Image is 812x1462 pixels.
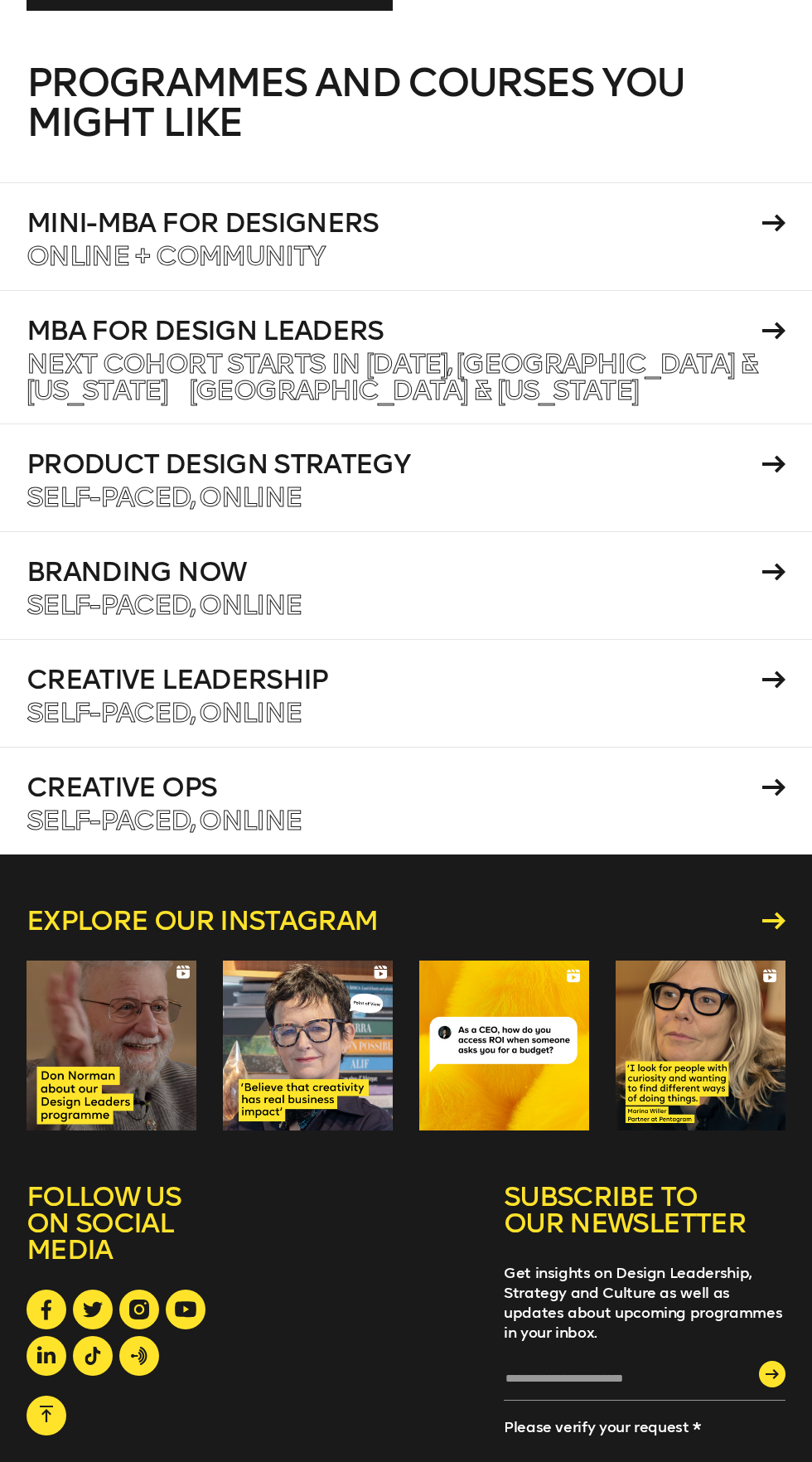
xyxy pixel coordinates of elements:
[27,1184,254,1290] h5: FOLLOW US ON SOCIAL MEDIA
[504,1184,785,1263] h5: SUBSCRIBE TO OUR NEWSLETTER
[27,774,756,801] h4: Creative Ops
[27,696,302,729] span: Self-paced, Online
[27,666,756,693] h4: Creative Leadership
[27,908,785,934] a: Explore our instagram
[27,59,684,147] span: programmes and courses you might like
[27,559,756,585] h4: Branding Now
[504,1263,785,1343] p: Get insights on Design Leadership, Strategy and Culture as well as updates about upcoming program...
[504,1418,701,1436] label: Please verify your request *
[27,481,302,514] span: Self-paced, Online
[27,240,325,273] span: Online + Community
[190,374,639,407] span: [GEOGRAPHIC_DATA] & [US_STATE]
[27,588,302,622] span: Self-paced, Online
[27,451,756,477] h4: Product Design Strategy
[27,804,302,837] span: Self-paced, Online
[27,317,756,344] h4: MBA for Design Leaders
[27,347,758,407] span: Next Cohort Starts in [DATE], [GEOGRAPHIC_DATA] & [US_STATE]
[27,210,756,236] h4: Mini-MBA for Designers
